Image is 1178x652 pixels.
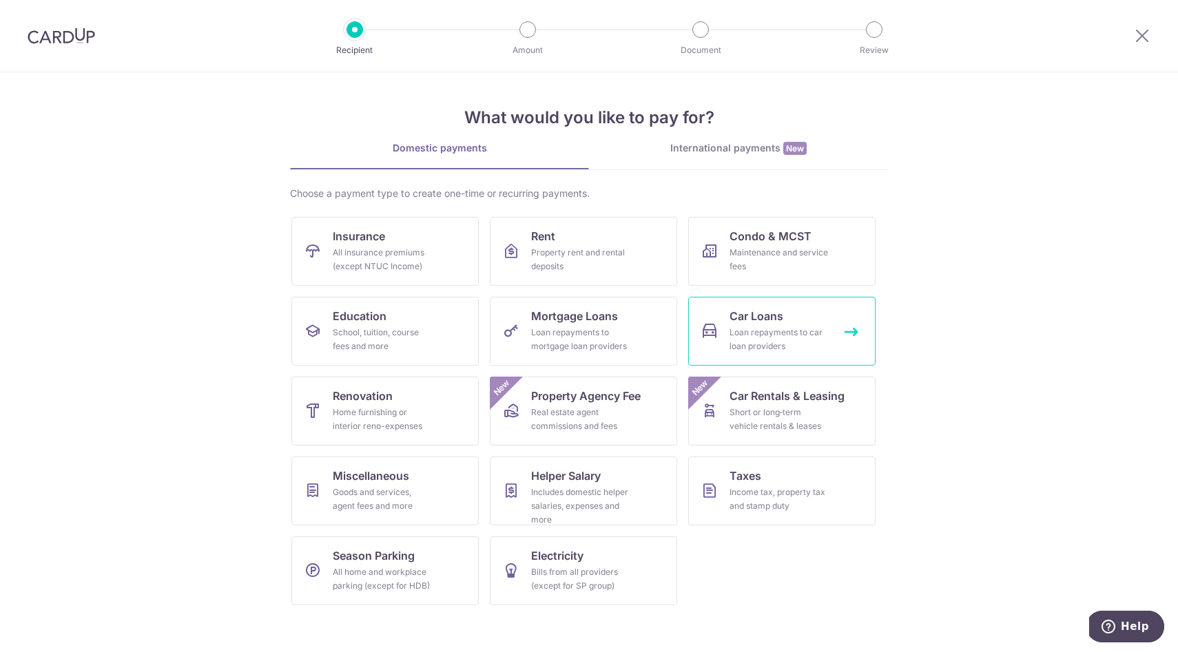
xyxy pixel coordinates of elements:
div: Short or long‑term vehicle rentals & leases [730,406,829,433]
a: MiscellaneousGoods and services, agent fees and more [291,456,479,525]
div: School, tuition, course fees and more [333,326,432,353]
span: Education [333,308,386,324]
a: RentProperty rent and rental deposits [490,217,677,286]
div: Property rent and rental deposits [531,246,630,273]
div: Income tax, property tax and stamp duty [730,485,829,513]
div: International payments [589,141,888,156]
div: Includes domestic helper salaries, expenses and more [531,485,630,527]
div: All home and workplace parking (except for HDB) [333,565,432,593]
h4: What would you like to pay for? [290,105,888,130]
p: Recipient [304,43,406,57]
p: Amount [477,43,579,57]
a: Car Rentals & LeasingShort or long‑term vehicle rentals & leasesNew [688,377,876,445]
span: Property Agency Fee [531,388,641,404]
div: Domestic payments [290,141,589,155]
span: Renovation [333,388,393,404]
div: Real estate agent commissions and fees [531,406,630,433]
div: Loan repayments to mortgage loan providers [531,326,630,353]
a: Condo & MCSTMaintenance and service fees [688,217,876,286]
span: Car Loans [730,308,783,324]
span: New [783,142,807,155]
span: New [490,377,513,399]
div: Choose a payment type to create one-time or recurring payments. [290,187,888,200]
a: EducationSchool, tuition, course fees and more [291,297,479,366]
span: Mortgage Loans [531,308,618,324]
span: Rent [531,228,555,244]
span: Electricity [531,547,583,564]
span: Insurance [333,228,385,244]
div: All insurance premiums (except NTUC Income) [333,246,432,273]
a: RenovationHome furnishing or interior reno-expenses [291,377,479,445]
p: Review [823,43,925,57]
div: Loan repayments to car loan providers [730,326,829,353]
a: Season ParkingAll home and workplace parking (except for HDB) [291,536,479,605]
a: Helper SalaryIncludes domestic helper salaries, expenses and more [490,456,677,525]
span: New [689,377,712,399]
span: Season Parking [333,547,415,564]
span: Helper Salary [531,467,601,484]
iframe: Opens a widget where you can find more information [1089,611,1164,645]
div: Home furnishing or interior reno-expenses [333,406,432,433]
span: Condo & MCST [730,228,812,244]
p: Document [650,43,752,57]
a: Mortgage LoansLoan repayments to mortgage loan providers [490,297,677,366]
div: Goods and services, agent fees and more [333,485,432,513]
div: Maintenance and service fees [730,246,829,273]
a: ElectricityBills from all providers (except for SP group) [490,536,677,605]
span: Help [32,10,60,22]
img: CardUp [28,28,95,44]
a: InsuranceAll insurance premiums (except NTUC Income) [291,217,479,286]
span: Miscellaneous [333,467,409,484]
div: Bills from all providers (except for SP group) [531,565,630,593]
a: Car LoansLoan repayments to car loan providers [688,297,876,366]
a: Property Agency FeeReal estate agent commissions and feesNew [490,377,677,445]
a: TaxesIncome tax, property tax and stamp duty [688,456,876,525]
span: Taxes [730,467,761,484]
span: Car Rentals & Leasing [730,388,845,404]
